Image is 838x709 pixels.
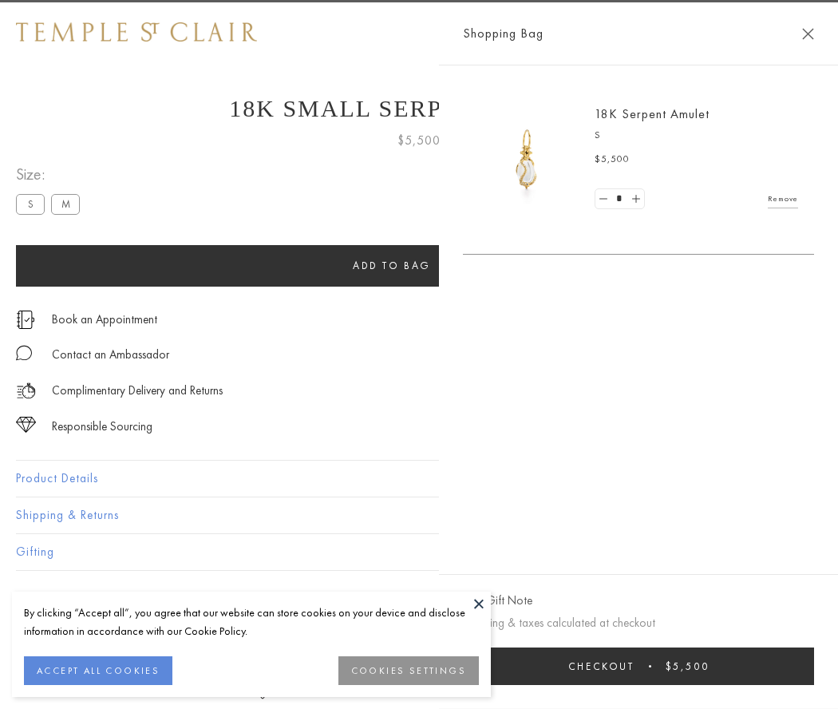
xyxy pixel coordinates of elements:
[16,161,86,188] span: Size:
[463,591,532,611] button: Add Gift Note
[16,22,257,42] img: Temple St. Clair
[595,105,710,122] a: 18K Serpent Amulet
[52,417,152,437] div: Responsible Sourcing
[16,461,822,497] button: Product Details
[24,656,172,685] button: ACCEPT ALL COOKIES
[768,190,798,208] a: Remove
[16,95,822,122] h1: 18K Small Serpent Amulet
[16,345,32,361] img: MessageIcon-01_2.svg
[51,194,80,214] label: M
[463,613,814,633] p: Shipping & taxes calculated at checkout
[463,23,544,44] span: Shopping Bag
[595,189,611,209] a: Set quantity to 0
[595,128,798,144] p: S
[52,381,223,401] p: Complimentary Delivery and Returns
[16,497,822,533] button: Shipping & Returns
[16,311,35,329] img: icon_appointment.svg
[627,189,643,209] a: Set quantity to 2
[802,28,814,40] button: Close Shopping Bag
[568,659,634,673] span: Checkout
[479,112,575,208] img: P51836-E11SERPPV
[16,534,822,570] button: Gifting
[595,152,630,168] span: $5,500
[397,130,441,151] span: $5,500
[16,194,45,214] label: S
[52,345,169,365] div: Contact an Ambassador
[338,656,479,685] button: COOKIES SETTINGS
[666,659,710,673] span: $5,500
[24,604,479,640] div: By clicking “Accept all”, you agree that our website can store cookies on your device and disclos...
[52,311,157,328] a: Book an Appointment
[16,417,36,433] img: icon_sourcing.svg
[16,245,768,287] button: Add to bag
[353,259,431,272] span: Add to bag
[463,648,814,685] button: Checkout $5,500
[16,381,36,401] img: icon_delivery.svg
